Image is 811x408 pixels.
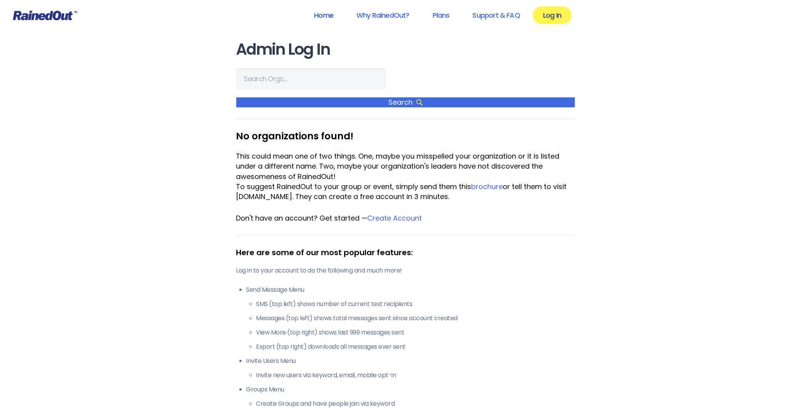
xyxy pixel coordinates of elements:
[533,7,571,24] a: Log In
[256,342,575,351] li: Export (top right) downloads all messages ever sent
[256,371,575,380] li: Invite new users via keyword, email, mobile opt-in
[256,314,575,323] li: Messages (top left) shows total messages sent since account created
[246,356,575,380] li: Invite Users Menu
[236,182,575,202] div: To suggest RainedOut to your group or event, simply send them this or tell them to visit [DOMAIN_...
[304,7,343,24] a: Home
[246,285,575,351] li: Send Message Menu
[236,131,575,141] h3: No organizations found!
[423,7,460,24] a: Plans
[368,213,422,223] a: Create Account
[236,68,386,90] input: Search Orgs…
[256,299,575,309] li: SMS (top left) shows number of current text recipients
[236,266,575,275] p: Log in to your account to do the following and much more!
[256,328,575,337] li: View More (top right) shows last 999 messages sent
[236,247,575,258] div: Here are some of our most popular features:
[236,41,575,58] h1: Admin Log In
[346,7,420,24] a: Why RainedOut?
[463,7,530,24] a: Support & FAQ
[236,97,575,107] span: Search
[236,151,575,181] div: This could mean one of two things. One, maybe you misspelled your organization or it is listed un...
[472,182,503,191] a: brochure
